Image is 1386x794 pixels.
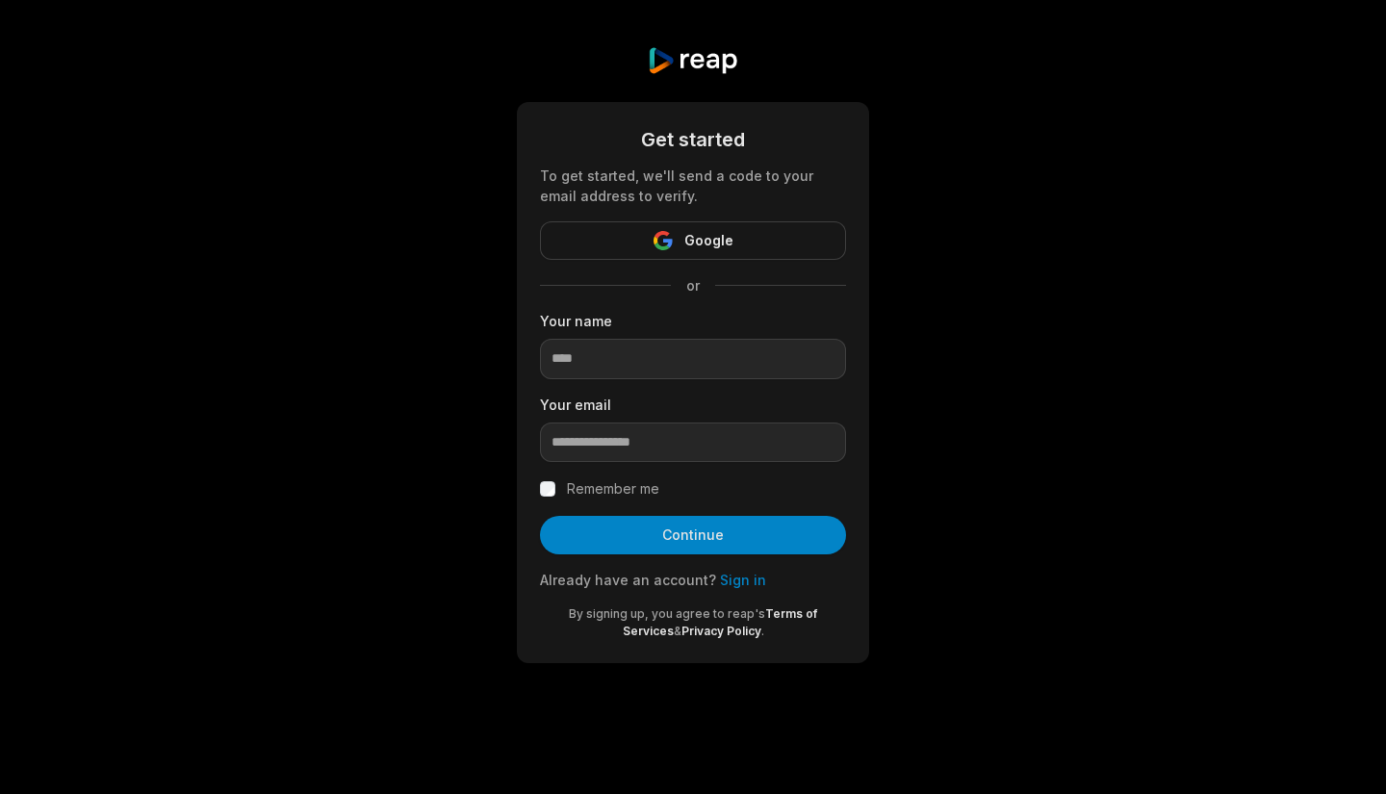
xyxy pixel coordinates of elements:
[540,395,846,415] label: Your email
[681,624,761,638] a: Privacy Policy
[674,624,681,638] span: &
[540,125,846,154] div: Get started
[567,477,659,500] label: Remember me
[540,221,846,260] button: Google
[540,572,716,588] span: Already have an account?
[540,166,846,206] div: To get started, we'll send a code to your email address to verify.
[540,311,846,331] label: Your name
[671,275,715,295] span: or
[569,606,765,621] span: By signing up, you agree to reap's
[647,46,738,75] img: reap
[720,572,766,588] a: Sign in
[540,516,846,554] button: Continue
[684,229,733,252] span: Google
[761,624,764,638] span: .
